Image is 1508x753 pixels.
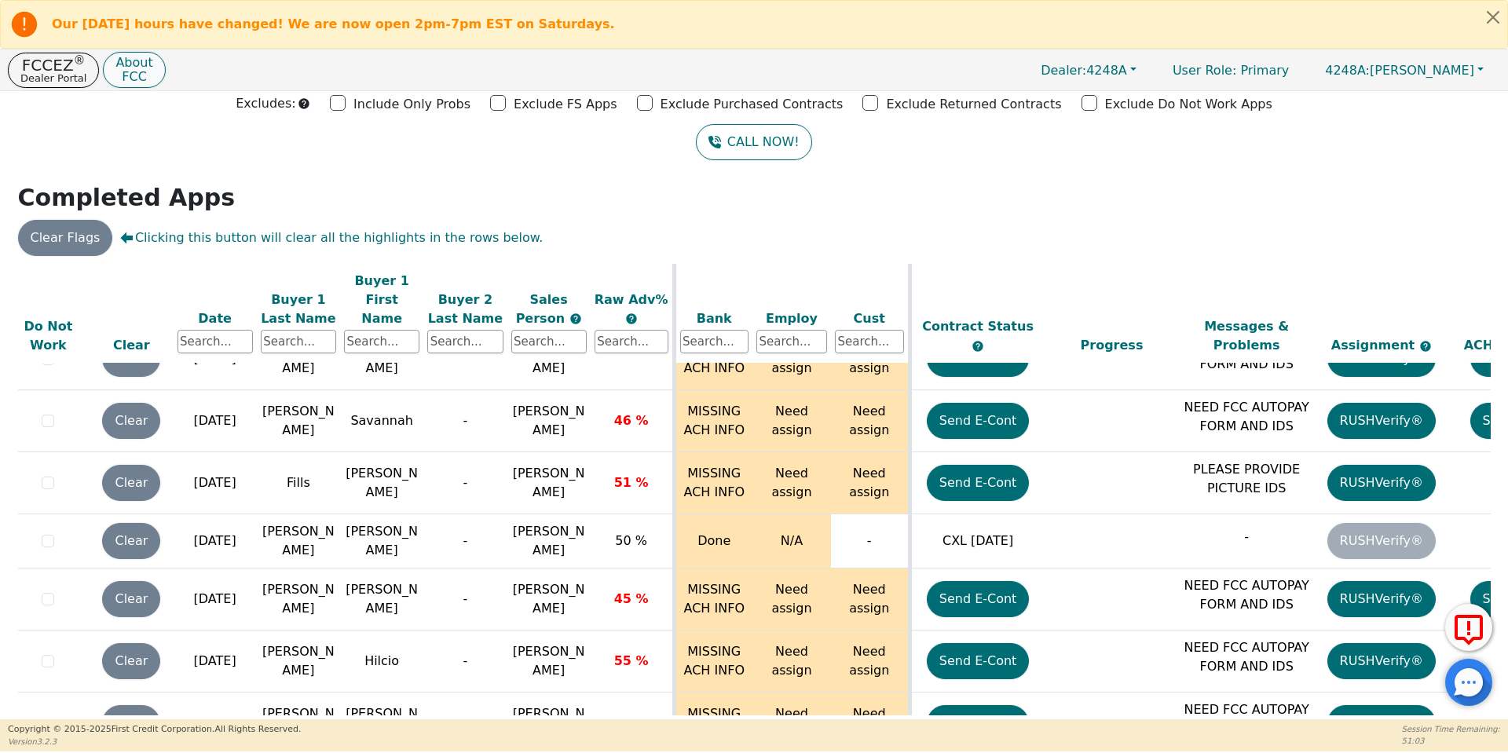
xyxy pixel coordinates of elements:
[120,228,543,247] span: Clicking this button will clear all the highlights in the rows below.
[8,53,99,88] button: FCCEZ®Dealer Portal
[835,309,904,327] div: Cust
[614,413,649,428] span: 46 %
[614,475,649,490] span: 51 %
[1157,55,1305,86] p: Primary
[927,705,1030,741] button: Send E-Cont
[513,466,585,499] span: [PERSON_NAME]
[102,581,160,617] button: Clear
[102,523,160,559] button: Clear
[927,581,1030,617] button: Send E-Cont
[513,706,585,740] span: [PERSON_NAME]
[680,330,749,353] input: Search...
[115,71,152,83] p: FCC
[340,514,423,568] td: [PERSON_NAME]
[835,330,904,353] input: Search...
[178,330,253,353] input: Search...
[513,644,585,678] span: [PERSON_NAME]
[257,390,340,452] td: [PERSON_NAME]
[74,53,86,68] sup: ®
[18,184,236,211] strong: Completed Apps
[1325,63,1474,78] span: [PERSON_NAME]
[922,319,1034,334] span: Contract Status
[1157,55,1305,86] a: User Role: Primary
[752,568,831,631] td: Need assign
[423,390,507,452] td: -
[674,568,752,631] td: MISSING ACH INFO
[1183,528,1310,546] p: -
[11,317,86,355] div: Do Not Work
[174,390,257,452] td: [DATE]
[1327,705,1436,741] button: RUSHVerify®
[20,73,86,83] p: Dealer Portal
[752,390,831,452] td: Need assign
[1183,576,1310,614] p: NEED FCC AUTOPAY FORM AND IDS
[236,94,295,113] p: Excludes:
[927,643,1030,679] button: Send E-Cont
[1309,58,1500,82] button: 4248A:[PERSON_NAME]
[257,568,340,631] td: [PERSON_NAME]
[614,591,649,606] span: 45 %
[910,514,1045,568] td: CXL [DATE]
[102,643,160,679] button: Clear
[340,390,423,452] td: Savannah
[831,390,910,452] td: Need assign
[8,736,301,748] p: Version 3.2.3
[102,465,160,501] button: Clear
[1327,643,1436,679] button: RUSHVerify®
[1325,63,1370,78] span: 4248A:
[1024,58,1153,82] button: Dealer:4248A
[344,330,419,353] input: Search...
[1173,63,1236,78] span: User Role :
[103,52,165,89] button: AboutFCC
[1402,735,1500,747] p: 51:03
[20,57,86,73] p: FCCEZ
[756,330,827,353] input: Search...
[18,220,113,256] button: Clear Flags
[696,124,811,160] a: CALL NOW!
[831,568,910,631] td: Need assign
[886,95,1061,114] p: Exclude Returned Contracts
[261,330,336,353] input: Search...
[1183,460,1310,498] p: PLEASE PROVIDE PICTURE IDS
[257,514,340,568] td: [PERSON_NAME]
[423,514,507,568] td: -
[8,723,301,737] p: Copyright © 2015- 2025 First Credit Corporation.
[102,403,160,439] button: Clear
[174,514,257,568] td: [DATE]
[513,404,585,437] span: [PERSON_NAME]
[1445,604,1492,651] button: Report Error to FCC
[353,95,470,114] p: Include Only Probs
[674,631,752,693] td: MISSING ACH INFO
[1183,638,1310,676] p: NEED FCC AUTOPAY FORM AND IDS
[427,330,503,353] input: Search...
[615,533,647,548] span: 50 %
[514,95,617,114] p: Exclude FS Apps
[752,514,831,568] td: N/A
[93,336,169,355] div: Clear
[516,291,569,325] span: Sales Person
[831,514,910,568] td: -
[214,724,301,734] span: All Rights Reserved.
[513,524,585,557] span: [PERSON_NAME]
[1331,338,1419,353] span: Assignment
[1327,581,1436,617] button: RUSHVerify®
[674,390,752,452] td: MISSING ACH INFO
[174,631,257,693] td: [DATE]
[1049,336,1176,355] div: Progress
[1105,95,1272,114] p: Exclude Do Not Work Apps
[1327,403,1436,439] button: RUSHVerify®
[1041,63,1127,78] span: 4248A
[674,514,752,568] td: Done
[427,290,503,327] div: Buyer 2 Last Name
[661,95,844,114] p: Exclude Purchased Contracts
[52,16,615,31] b: Our [DATE] hours have changed! We are now open 2pm-7pm EST on Saturdays.
[513,582,585,616] span: [PERSON_NAME]
[178,309,253,327] div: Date
[102,705,160,741] button: Clear
[1183,398,1310,436] p: NEED FCC AUTOPAY FORM AND IDS
[340,631,423,693] td: Hilcio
